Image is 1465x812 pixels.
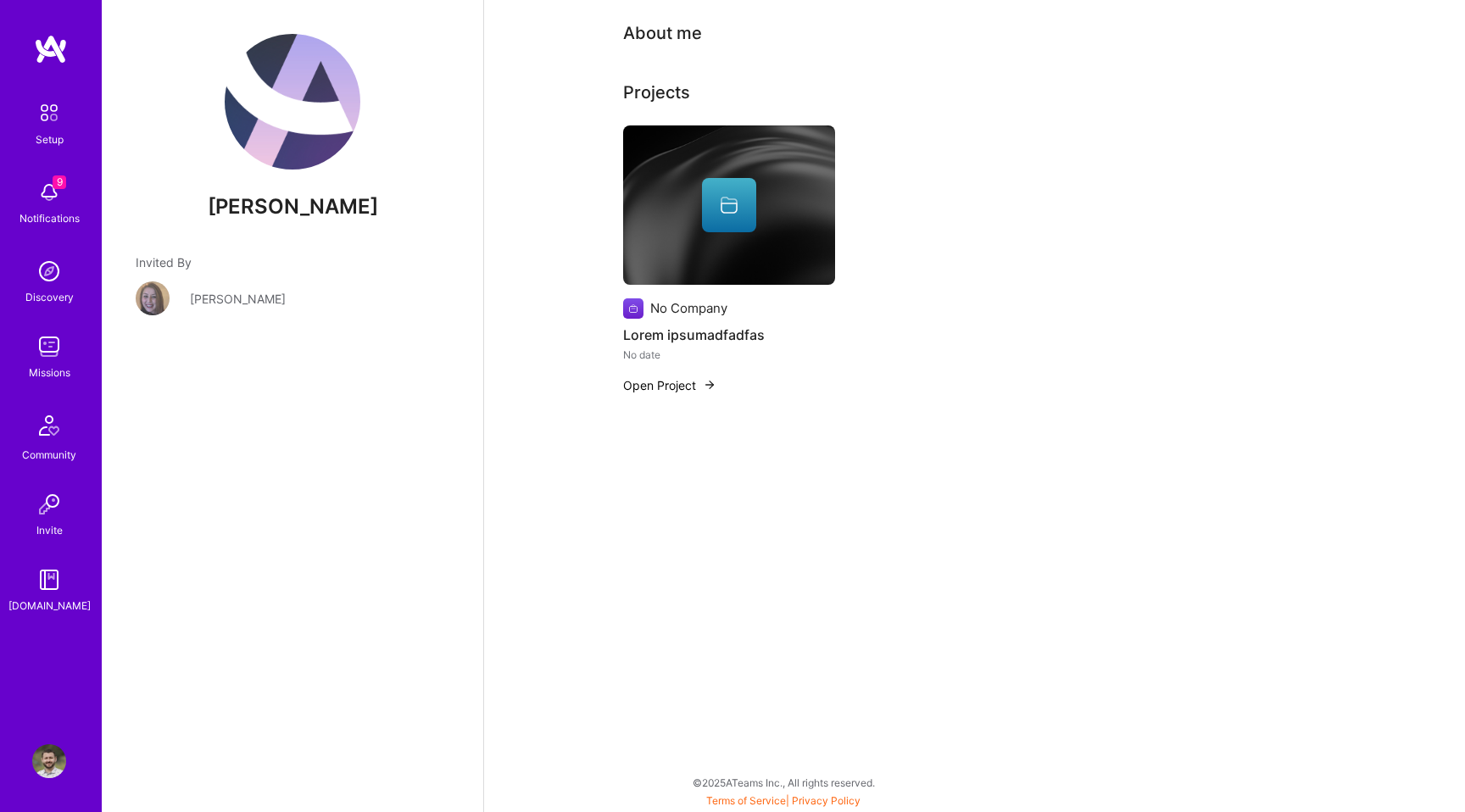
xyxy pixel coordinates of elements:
div: No Company [650,299,727,317]
div: © 2025 ATeams Inc., All rights reserved. [102,761,1465,804]
img: Company logo [623,298,643,319]
button: Open Project [623,376,716,394]
img: Community [29,405,70,446]
a: User Avatar[PERSON_NAME] [136,281,449,315]
img: User Avatar [32,744,66,778]
img: bell [32,175,66,209]
img: arrow-right [703,378,716,392]
div: Projects [623,80,690,105]
img: setup [31,95,67,131]
div: Discovery [25,288,74,306]
a: User Avatar [28,744,70,778]
div: [DOMAIN_NAME] [8,597,91,615]
span: | [706,794,861,807]
div: Community [22,446,76,464]
div: No date [623,346,835,364]
img: teamwork [32,330,66,364]
div: Invite [36,521,63,539]
div: Missions [29,364,70,381]
div: Notifications [19,209,80,227]
img: Invite [32,487,66,521]
img: guide book [32,563,66,597]
span: 9 [53,175,66,189]
div: [PERSON_NAME] [190,290,286,308]
a: Privacy Policy [792,794,861,807]
div: Setup [36,131,64,148]
span: Invited By [136,255,192,270]
span: [PERSON_NAME] [136,194,449,220]
a: Terms of Service [706,794,786,807]
img: cover [623,125,835,285]
div: About me [623,20,702,46]
img: logo [34,34,68,64]
img: discovery [32,254,66,288]
h4: Lorem ipsumadfadfas [623,324,835,346]
img: User Avatar [136,281,170,315]
img: User Avatar [225,34,360,170]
